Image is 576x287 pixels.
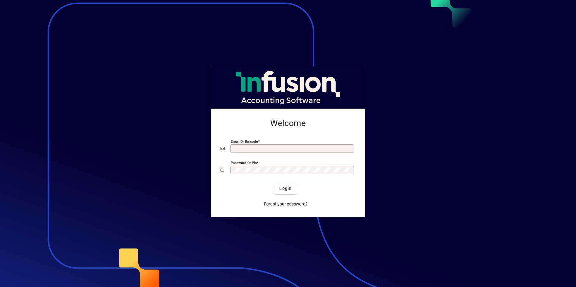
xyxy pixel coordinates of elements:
mat-label: Email or Barcode [231,139,258,143]
button: Login [274,183,296,194]
mat-label: Password or Pin [231,160,257,165]
span: Forgot your password? [264,201,308,207]
h2: Welcome [221,118,355,128]
span: Login [279,185,292,192]
a: Forgot your password? [261,199,310,210]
